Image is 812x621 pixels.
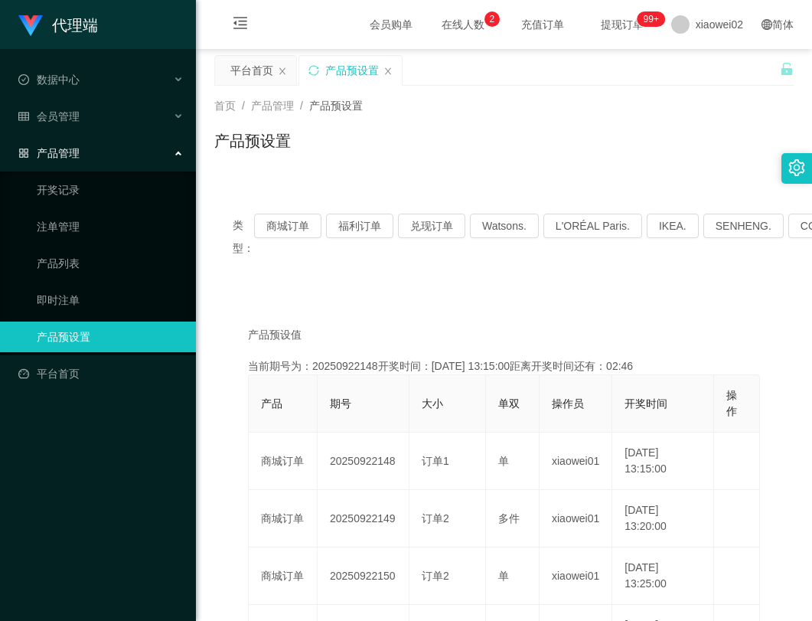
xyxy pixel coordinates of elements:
[726,389,737,417] span: 操作
[249,547,318,605] td: 商城订单
[18,74,80,86] span: 数据中心
[638,11,665,27] sup: 1200
[422,455,449,467] span: 订单1
[540,490,612,547] td: xiaowei01
[318,433,409,490] td: 20250922148
[788,159,805,176] i: 图标: setting
[612,547,714,605] td: [DATE] 13:25:00
[498,570,509,582] span: 单
[498,455,509,467] span: 单
[18,148,29,159] i: 图标: appstore-o
[18,111,29,122] i: 图标: table
[383,67,393,76] i: 图标: close
[540,433,612,490] td: xiaowei01
[37,285,184,315] a: 即时注单
[18,18,98,31] a: 代理端
[214,1,266,50] i: 图标: menu-fold
[498,397,520,410] span: 单双
[18,358,184,389] a: 图标: dashboard平台首页
[242,100,245,112] span: /
[612,433,714,490] td: [DATE] 13:15:00
[489,11,494,27] p: 2
[249,433,318,490] td: 商城订单
[278,67,287,76] i: 图标: close
[422,397,443,410] span: 大小
[308,65,319,76] i: 图标: sync
[593,19,651,30] span: 提现订单
[233,214,254,260] span: 类型：
[514,19,572,30] span: 充值订单
[780,62,794,76] i: 图标: unlock
[37,322,184,352] a: 产品预设置
[612,490,714,547] td: [DATE] 13:20:00
[552,397,584,410] span: 操作员
[261,397,282,410] span: 产品
[309,100,363,112] span: 产品预设置
[214,100,236,112] span: 首页
[624,397,667,410] span: 开奖时间
[434,19,492,30] span: 在线人数
[330,397,351,410] span: 期号
[318,547,409,605] td: 20250922150
[484,11,500,27] sup: 2
[703,214,784,238] button: SENHENG.
[37,248,184,279] a: 产品列表
[248,358,760,374] div: 当前期号为：20250922148开奖时间：[DATE] 13:15:00距离开奖时间还有：02:46
[761,19,772,30] i: 图标: global
[326,214,393,238] button: 福利订单
[325,56,379,85] div: 产品预设置
[470,214,539,238] button: Watsons.
[249,490,318,547] td: 商城订单
[18,110,80,123] span: 会员管理
[37,211,184,242] a: 注单管理
[422,570,449,582] span: 订单2
[18,147,80,159] span: 产品管理
[230,56,273,85] div: 平台首页
[398,214,465,238] button: 兑现订单
[254,214,321,238] button: 商城订单
[543,214,642,238] button: L'ORÉAL Paris.
[647,214,699,238] button: IKEA.
[300,100,303,112] span: /
[540,547,612,605] td: xiaowei01
[498,512,520,525] span: 多件
[251,100,294,112] span: 产品管理
[248,327,302,343] span: 产品预设值
[214,129,291,152] h1: 产品预设置
[18,15,43,37] img: logo.9652507e.png
[18,74,29,85] i: 图标: check-circle-o
[422,512,449,525] span: 订单2
[318,490,409,547] td: 20250922149
[37,175,184,205] a: 开奖记录
[52,1,98,50] h1: 代理端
